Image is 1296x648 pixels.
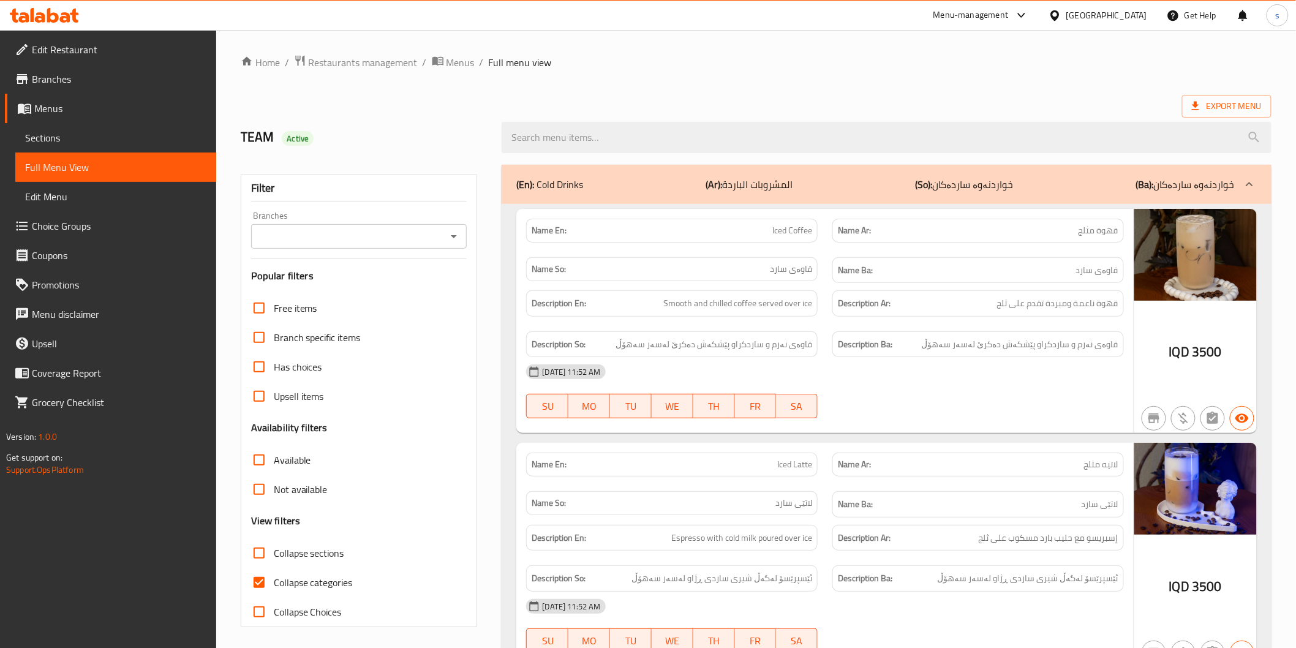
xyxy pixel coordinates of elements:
a: Upsell [5,329,216,358]
span: TU [615,397,647,415]
a: Edit Menu [15,182,216,211]
span: لاتێی سارد [775,497,812,510]
strong: Name En: [532,224,567,237]
p: المشروبات الباردة [706,177,793,192]
a: Sections [15,123,216,153]
nav: breadcrumb [241,55,1272,70]
strong: Description So: [532,571,586,586]
a: Promotions [5,270,216,300]
span: MO [573,397,605,415]
span: Free items [274,301,317,315]
a: Coupons [5,241,216,270]
span: Menus [446,55,475,70]
p: Cold Drinks [516,177,583,192]
li: / [423,55,427,70]
span: Coupons [32,248,206,263]
button: Not branch specific item [1142,406,1166,431]
span: [DATE] 11:52 AM [537,366,605,378]
a: Menus [5,94,216,123]
a: Choice Groups [5,211,216,241]
span: Grocery Checklist [32,395,206,410]
h3: Availability filters [251,421,328,435]
span: Version: [6,429,36,445]
b: (En): [516,175,534,194]
b: (So): [916,175,933,194]
span: Iced Coffee [772,224,812,237]
button: SA [776,394,818,418]
button: SU [526,394,568,418]
span: Espresso with cold milk poured over ice [671,530,812,546]
li: / [480,55,484,70]
span: Menu disclaimer [32,307,206,322]
span: FR [740,397,772,415]
span: قهوة مثلج [1079,224,1118,237]
button: TU [610,394,652,418]
span: لاتيه مثلج [1084,458,1118,471]
span: Export Menu [1182,95,1272,118]
span: Menus [34,101,206,116]
strong: Name Ar: [838,458,871,471]
div: Menu-management [933,8,1009,23]
button: TH [693,394,735,418]
span: Collapse Choices [274,605,342,619]
span: قهوة ناعمة ومبردة تقدم على ثلج [997,296,1118,311]
span: 1.0.0 [38,429,57,445]
a: Full Menu View [15,153,216,182]
span: 3500 [1192,340,1222,364]
a: Branches [5,64,216,94]
span: TH [698,397,730,415]
button: FR [735,394,777,418]
span: Upsell [32,336,206,351]
button: Available [1230,406,1254,431]
strong: Name En: [532,458,567,471]
span: SA [781,397,813,415]
li: / [285,55,289,70]
button: Purchased item [1171,406,1196,431]
span: Sections [25,130,206,145]
span: Full menu view [489,55,552,70]
span: [DATE] 11:52 AM [537,601,605,612]
span: قاوەی نەرم و ساردکراو پێشکەش دەکرێ لەسەر سەهۆڵ [616,337,812,352]
span: لاتێی سارد [1082,497,1118,512]
a: Grocery Checklist [5,388,216,417]
a: Restaurants management [294,55,418,70]
h2: TEAM [241,128,488,146]
span: Choice Groups [32,219,206,233]
span: Has choices [274,360,322,374]
a: Support.OpsPlatform [6,462,84,478]
span: Promotions [32,277,206,292]
span: قاوەی نەرم و ساردکراو پێشکەش دەکرێ لەسەر سەهۆڵ [922,337,1118,352]
strong: Description So: [532,337,586,352]
span: Not available [274,482,328,497]
strong: Name So: [532,497,566,510]
span: Edit Menu [25,189,206,204]
h3: Popular filters [251,269,467,283]
img: Iced_Coffee638907705371005258.jpg [1134,209,1257,301]
button: MO [568,394,610,418]
strong: Description Ba: [838,337,892,352]
p: خواردنەوە ساردەکان [916,177,1014,192]
strong: Name Ba: [838,497,873,512]
span: ئێسپرێسۆ لەگەڵ شیری ساردی ڕژاو لەسەر سەهۆڵ [631,571,812,586]
span: Iced Latte [777,458,812,471]
div: Active [282,131,314,146]
button: Open [445,228,462,245]
span: Restaurants management [309,55,418,70]
span: IQD [1169,340,1189,364]
a: Coverage Report [5,358,216,388]
span: Active [282,133,314,145]
img: Iced_Latte638907705530808753.jpg [1134,443,1257,535]
span: SU [532,397,563,415]
span: قاوەی سارد [770,263,812,276]
span: Branch specific items [274,330,361,345]
div: Filter [251,175,467,202]
input: search [502,122,1271,153]
p: خواردنەوە ساردەکان [1136,177,1235,192]
b: (Ar): [706,175,723,194]
span: قاوەی سارد [1076,263,1118,278]
span: Available [274,453,311,467]
strong: Name Ba: [838,263,873,278]
strong: Description Ar: [838,296,891,311]
button: Not has choices [1200,406,1225,431]
div: [GEOGRAPHIC_DATA] [1066,9,1147,22]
